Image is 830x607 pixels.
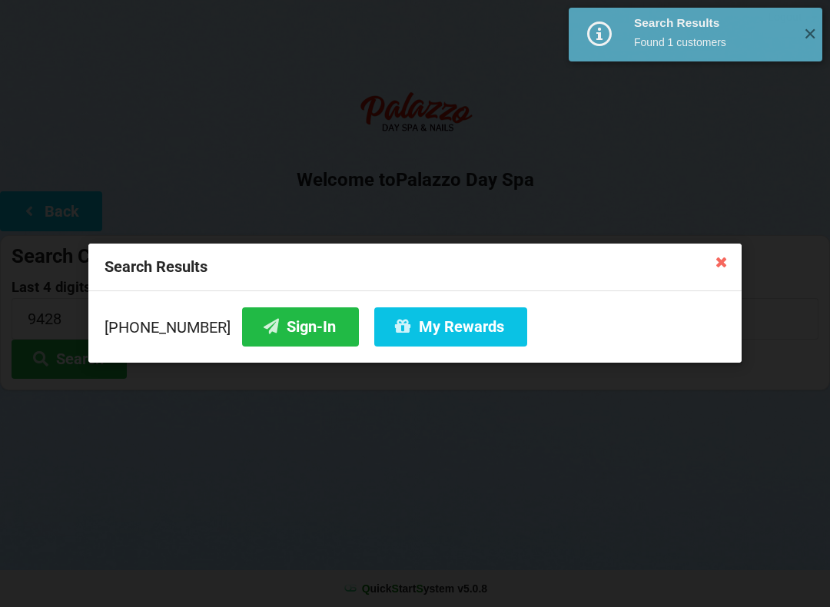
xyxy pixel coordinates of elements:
button: Sign-In [242,307,359,347]
div: Search Results [88,244,742,291]
div: [PHONE_NUMBER] [105,307,725,347]
div: Found 1 customers [634,35,792,50]
div: Search Results [634,15,792,31]
button: My Rewards [374,307,527,347]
